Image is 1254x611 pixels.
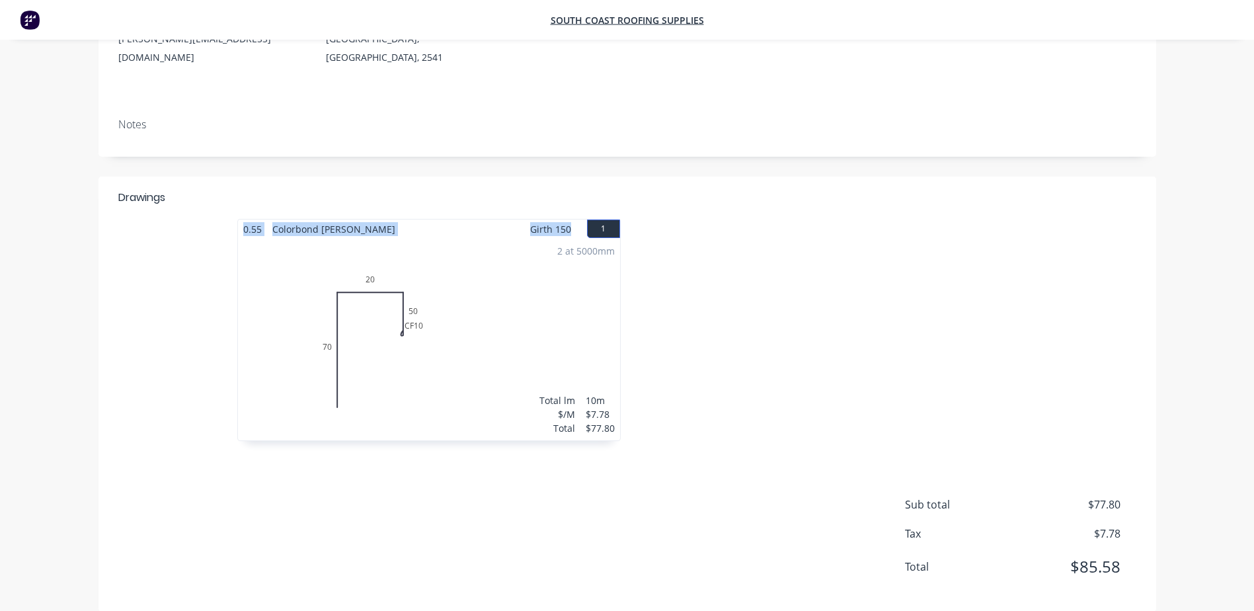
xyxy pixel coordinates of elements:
[118,30,305,67] div: [PERSON_NAME][EMAIL_ADDRESS][DOMAIN_NAME]
[1022,497,1120,512] span: $77.80
[905,559,1023,575] span: Total
[1022,555,1120,579] span: $85.58
[586,421,615,435] div: $77.80
[905,526,1023,542] span: Tax
[557,244,615,258] div: 2 at 5000mm
[238,239,620,440] div: 07020CF10502 at 5000mmTotal lm$/MTotal10m$7.78$77.80
[587,220,620,238] button: 1
[539,407,575,421] div: $/M
[20,10,40,30] img: Factory
[586,407,615,421] div: $7.78
[530,220,571,239] span: Girth 150
[238,220,267,239] span: 0.55
[905,497,1023,512] span: Sub total
[118,118,1136,131] div: Notes
[1022,526,1120,542] span: $7.78
[586,393,615,407] div: 10m
[267,220,401,239] span: Colorbond [PERSON_NAME]
[551,14,704,26] a: South Coast Roofing Supplies
[118,190,165,206] div: Drawings
[539,393,575,407] div: Total lm
[539,421,575,435] div: Total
